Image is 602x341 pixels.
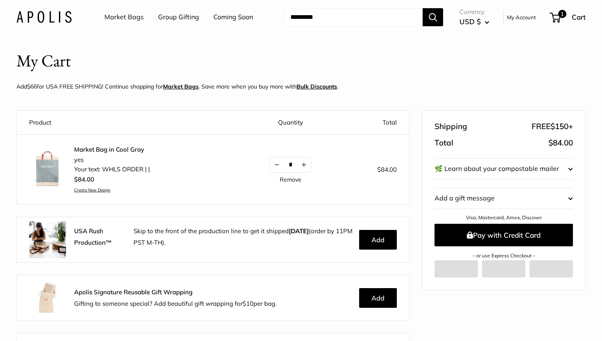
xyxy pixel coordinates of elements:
[532,119,573,134] span: FREE +
[423,8,443,26] button: Search
[240,111,341,135] th: Quantity
[280,177,301,182] a: Remove
[550,11,586,24] a: 1 Cart
[289,227,309,235] b: [DATE]
[435,188,573,209] button: Add a gift message
[242,300,253,307] span: $10
[74,288,192,296] strong: Apolis Signature Reusable Gift Wrapping
[558,10,566,18] span: 1
[27,83,37,90] span: $66
[359,288,397,308] button: Add
[17,111,240,135] th: Product
[16,81,338,92] p: Add for USA FREE SHIPPING! Continue shopping for . Save more when you buy more with .
[134,225,353,248] p: Skip to the front of the production line to get it shipped (order by 11PM PST M-TH).
[466,214,542,221] a: Visa, Mastercard, Amex, Discover
[74,145,150,154] a: Market Bag in Cool Gray
[163,83,199,90] a: Market Bags
[158,11,199,23] a: Group Gifting
[16,49,71,73] h1: My Cart
[459,15,489,28] button: USD $
[213,11,253,23] a: Coming Soon
[473,252,535,259] a: – or use Express Checkout –
[74,155,150,165] li: yes
[74,187,150,193] a: Create New Design
[459,6,489,18] span: Currency
[296,83,337,90] u: Bulk Discounts
[74,175,94,183] span: $84.00
[29,221,66,258] img: rush.jpg
[341,111,409,135] th: Total
[459,17,481,26] span: USD $
[507,12,536,22] a: My Account
[548,138,573,148] span: $84.00
[435,119,467,134] span: Shipping
[16,11,72,23] img: Apolis
[74,300,276,307] span: Gifting to someone special? Add beautiful gift wrapping for per bag.
[359,230,397,250] button: Add
[270,157,284,172] button: Decrease quantity by 1
[435,136,453,150] span: Total
[377,166,397,173] span: $84.00
[550,121,568,131] span: $150
[297,157,311,172] button: Increase quantity by 1
[74,165,150,174] li: Your text: WHLS ORDER | |
[104,11,144,23] a: Market Bags
[572,13,586,21] span: Cart
[435,224,573,246] button: Pay with Credit Card
[284,161,297,168] input: Quantity
[74,227,112,246] strong: USA Rush Production™
[29,280,66,316] img: Apolis_GiftWrapping_5_90x_2x.jpg
[435,159,573,179] button: 🌿 Learn about your compostable mailer
[284,8,423,26] input: Search...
